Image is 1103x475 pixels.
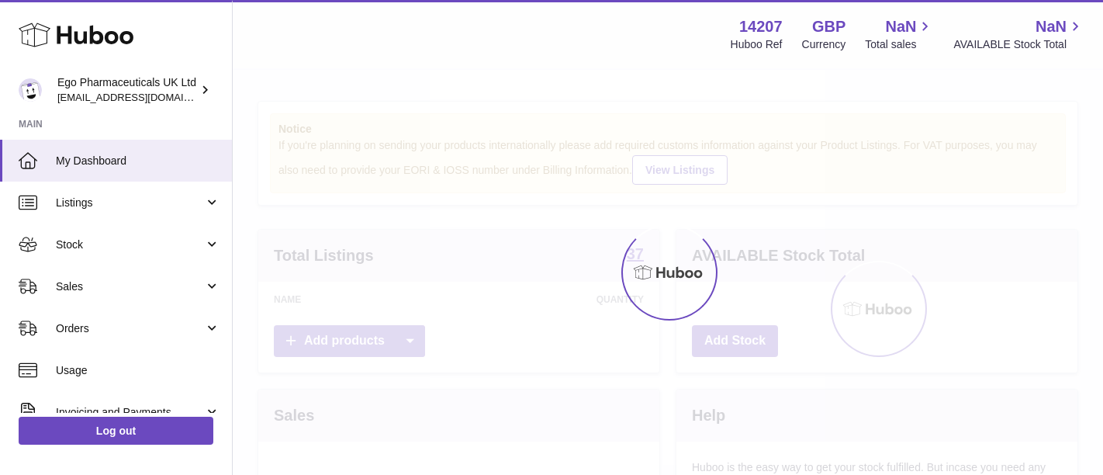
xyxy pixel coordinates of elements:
span: Total sales [865,37,934,52]
span: Stock [56,237,204,252]
span: Usage [56,363,220,378]
div: Currency [802,37,846,52]
span: [EMAIL_ADDRESS][DOMAIN_NAME] [57,91,228,103]
strong: 14207 [739,16,783,37]
img: internalAdmin-14207@internal.huboo.com [19,78,42,102]
a: NaN Total sales [865,16,934,52]
span: Orders [56,321,204,336]
div: Ego Pharmaceuticals UK Ltd [57,75,197,105]
strong: GBP [812,16,845,37]
a: Log out [19,417,213,445]
span: Sales [56,279,204,294]
span: Invoicing and Payments [56,405,204,420]
span: Listings [56,196,204,210]
span: My Dashboard [56,154,220,168]
span: AVAILABLE Stock Total [953,37,1084,52]
a: NaN AVAILABLE Stock Total [953,16,1084,52]
span: NaN [885,16,916,37]
div: Huboo Ref [731,37,783,52]
span: NaN [1036,16,1067,37]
